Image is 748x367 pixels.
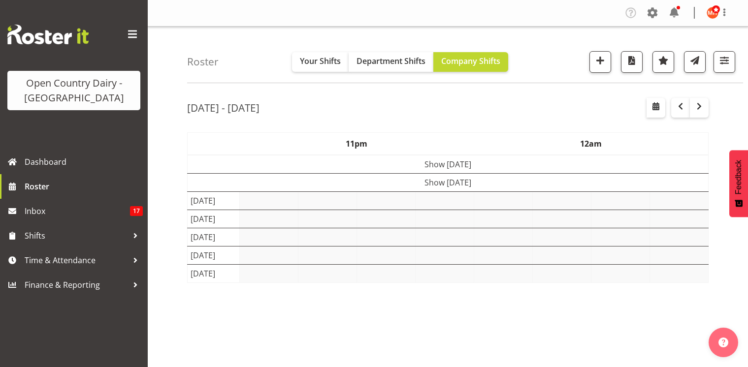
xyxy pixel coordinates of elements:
[188,173,709,191] td: Show [DATE]
[188,155,709,174] td: Show [DATE]
[684,51,706,73] button: Send a list of all shifts for the selected filtered period to all rostered employees.
[25,253,128,268] span: Time & Attendance
[130,206,143,216] span: 17
[621,51,643,73] button: Download a PDF of the roster according to the set date range.
[734,160,743,194] span: Feedback
[188,246,240,264] td: [DATE]
[714,51,735,73] button: Filter Shifts
[187,56,219,67] h4: Roster
[433,52,508,72] button: Company Shifts
[292,52,349,72] button: Your Shifts
[188,228,240,246] td: [DATE]
[188,264,240,282] td: [DATE]
[188,191,240,210] td: [DATE]
[25,204,130,218] span: Inbox
[357,56,425,66] span: Department Shifts
[188,210,240,228] td: [DATE]
[349,52,433,72] button: Department Shifts
[652,51,674,73] button: Highlight an important date within the roster.
[647,98,665,118] button: Select a specific date within the roster.
[729,150,748,217] button: Feedback - Show survey
[25,228,128,243] span: Shifts
[589,51,611,73] button: Add a new shift
[25,154,143,169] span: Dashboard
[239,132,474,155] th: 11pm
[187,101,260,114] h2: [DATE] - [DATE]
[7,25,89,44] img: Rosterit website logo
[17,76,130,105] div: Open Country Dairy - [GEOGRAPHIC_DATA]
[300,56,341,66] span: Your Shifts
[718,337,728,347] img: help-xxl-2.png
[25,277,128,292] span: Finance & Reporting
[25,179,143,194] span: Roster
[441,56,500,66] span: Company Shifts
[707,7,718,19] img: milkreception-horotiu8286.jpg
[474,132,708,155] th: 12am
